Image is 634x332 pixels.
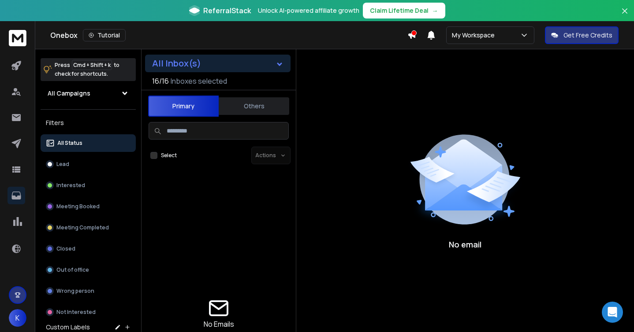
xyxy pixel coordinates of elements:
button: All Status [41,134,136,152]
button: Primary [148,96,219,117]
span: 16 / 16 [152,76,169,86]
span: ReferralStack [203,5,251,16]
button: K [9,309,26,327]
p: Interested [56,182,85,189]
p: No email [449,238,481,251]
button: Not Interested [41,303,136,321]
button: Meeting Completed [41,219,136,236]
button: Meeting Booked [41,198,136,215]
div: Onebox [50,29,407,41]
p: Press to check for shortcuts. [55,61,119,78]
p: My Workspace [452,31,498,40]
p: Wrong person [56,288,94,295]
p: Meeting Completed [56,224,109,231]
button: Get Free Credits [545,26,619,44]
h3: Filters [41,117,136,129]
p: Unlock AI-powered affiliate growth [258,6,359,15]
p: Lead [56,161,69,168]
span: Cmd + Shift + k [72,60,112,70]
button: All Inbox(s) [145,55,291,72]
p: Closed [56,245,75,252]
p: No Emails [204,319,234,329]
h3: Custom Labels [46,323,90,332]
p: Not Interested [56,309,96,316]
h3: Inboxes selected [171,76,227,86]
p: Meeting Booked [56,203,100,210]
p: Get Free Credits [563,31,612,40]
button: All Campaigns [41,85,136,102]
button: Closed [41,240,136,258]
button: Wrong person [41,282,136,300]
h1: All Campaigns [48,89,90,98]
span: → [432,6,438,15]
button: Out of office [41,261,136,279]
div: Open Intercom Messenger [602,302,623,323]
p: All Status [57,140,82,147]
button: Others [219,96,289,116]
h1: All Inbox(s) [152,59,201,68]
p: Out of office [56,266,89,273]
button: Close banner [619,5,630,26]
button: Lead [41,155,136,173]
button: Interested [41,177,136,194]
label: Select [161,152,177,159]
button: Tutorial [83,29,126,41]
button: Claim Lifetime Deal→ [363,3,445,18]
